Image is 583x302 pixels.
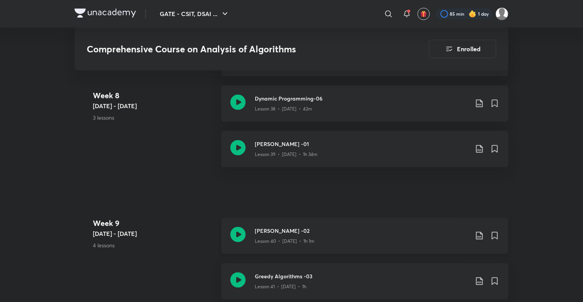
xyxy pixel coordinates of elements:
h3: Dynamic Programming-06 [255,94,469,102]
h5: [DATE] - [DATE] [93,229,215,238]
img: Company Logo [74,8,136,18]
p: 3 lessons [93,114,215,122]
a: [PERSON_NAME] -02Lesson 40 • [DATE] • 1h 1m [221,218,509,263]
p: 4 lessons [93,241,215,249]
p: Lesson 38 • [DATE] • 42m [255,106,312,112]
p: Lesson 40 • [DATE] • 1h 1m [255,238,314,245]
img: avatar [420,10,427,17]
a: Company Logo [74,8,136,19]
p: Lesson 41 • [DATE] • 1h [255,283,306,290]
h4: Week 8 [93,90,215,101]
a: [PERSON_NAME] -01Lesson 39 • [DATE] • 1h 34m [221,131,509,176]
img: Somya P [496,7,509,20]
h4: Week 9 [93,218,215,229]
a: Dynamic Programming-06Lesson 38 • [DATE] • 42m [221,85,509,131]
button: avatar [418,8,430,20]
p: Lesson 39 • [DATE] • 1h 34m [255,151,317,158]
button: GATE - CSIT, DSAI ... [155,6,234,21]
h3: [PERSON_NAME] -02 [255,227,469,235]
h3: Comprehensive Course on Analysis of Algorithms [87,44,386,55]
button: Enrolled [429,40,496,58]
h5: [DATE] - [DATE] [93,101,215,110]
img: streak [469,10,476,18]
h3: [PERSON_NAME] -01 [255,140,469,148]
h3: Greedy Algorithms -03 [255,272,469,280]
